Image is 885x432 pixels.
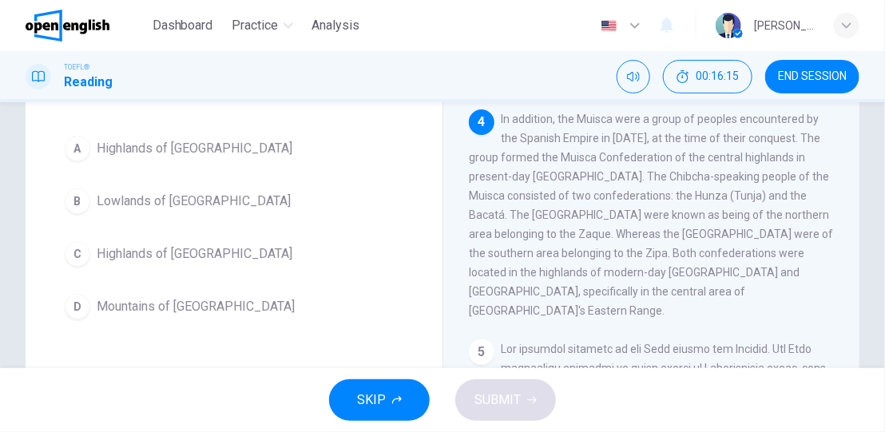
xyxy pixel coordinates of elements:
div: Mute [617,60,650,93]
div: Hide [663,60,752,93]
span: Highlands of [GEOGRAPHIC_DATA] [97,139,292,158]
h1: Reading [64,73,113,92]
button: SKIP [329,379,430,421]
span: Dashboard [153,16,213,35]
span: END SESSION [778,70,847,83]
span: 00:16:15 [696,70,739,83]
span: Lowlands of [GEOGRAPHIC_DATA] [97,192,291,211]
div: B [65,188,90,214]
img: en [599,20,619,32]
div: D [65,294,90,319]
div: 4 [469,109,494,135]
span: SKIP [357,389,386,411]
img: Profile picture [716,13,741,38]
div: 5 [469,339,494,365]
a: OpenEnglish logo [26,10,146,42]
img: OpenEnglish logo [26,10,109,42]
button: DMountains of [GEOGRAPHIC_DATA] [58,287,411,327]
span: Mountains of [GEOGRAPHIC_DATA] [97,297,295,316]
button: 00:16:15 [663,60,752,93]
span: In addition, the Muisca were a group of peoples encountered by the Spanish Empire in [DATE], at t... [469,113,833,317]
div: [PERSON_NAME] [754,16,815,35]
button: Practice [226,11,300,40]
button: Dashboard [146,11,220,40]
span: Highlands of [GEOGRAPHIC_DATA] [97,244,292,264]
span: Practice [232,16,279,35]
button: Analysis [306,11,367,40]
button: CHighlands of [GEOGRAPHIC_DATA] [58,234,411,274]
div: A [65,136,90,161]
button: END SESSION [765,60,859,93]
span: TOEFL® [64,61,89,73]
span: Analysis [312,16,360,35]
button: AHighlands of [GEOGRAPHIC_DATA] [58,129,411,168]
button: BLowlands of [GEOGRAPHIC_DATA] [58,181,411,221]
div: C [65,241,90,267]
